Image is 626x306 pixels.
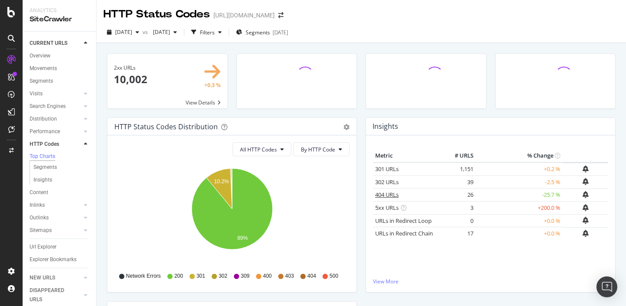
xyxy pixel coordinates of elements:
[375,178,399,186] a: 302 URLs
[441,162,476,176] td: 1,151
[30,273,81,282] a: NEW URLS
[273,29,288,36] div: [DATE]
[30,89,43,98] div: Visits
[30,14,89,24] div: SiteCrawler
[143,28,150,36] span: vs
[583,191,589,198] div: bell-plus
[30,127,81,136] a: Performance
[30,39,81,48] a: CURRENT URLS
[30,114,57,124] div: Distribution
[33,175,52,185] div: Insights
[33,163,57,172] div: Segments
[476,175,563,188] td: -2.5 %
[375,165,399,173] a: 301 URLs
[476,202,563,215] td: +200.0 %
[219,272,227,280] span: 302
[30,255,77,264] div: Explorer Bookmarks
[373,149,441,162] th: Metric
[150,28,170,36] span: 2025 Aug. 6th
[373,121,398,132] h4: Insights
[30,51,90,61] a: Overview
[30,273,55,282] div: NEW URLS
[30,153,55,160] div: Top Charts
[30,242,90,252] a: Url Explorer
[30,77,53,86] div: Segments
[30,114,81,124] a: Distribution
[30,188,48,197] div: Content
[30,255,90,264] a: Explorer Bookmarks
[476,214,563,227] td: +0.0 %
[30,127,60,136] div: Performance
[293,142,350,156] button: By HTTP Code
[30,77,90,86] a: Segments
[213,11,275,20] div: [URL][DOMAIN_NAME]
[174,272,183,280] span: 200
[115,28,132,36] span: 2025 Aug. 12th
[583,230,589,237] div: bell-plus
[441,227,476,240] td: 17
[30,89,81,98] a: Visits
[188,25,225,39] button: Filters
[33,175,90,185] a: Insights
[30,102,81,111] a: Search Engines
[30,140,81,149] a: HTTP Codes
[126,272,161,280] span: Network Errors
[278,12,283,18] div: arrow-right-arrow-left
[240,146,277,153] span: All HTTP Codes
[30,201,81,210] a: Inlinks
[246,29,270,36] span: Segments
[343,124,350,130] div: gear
[375,191,399,198] a: 404 URLs
[30,140,59,149] div: HTTP Codes
[285,272,294,280] span: 403
[441,149,476,162] th: # URLS
[375,217,432,225] a: URLs in Redirect Loop
[103,7,210,22] div: HTTP Status Codes
[150,25,180,39] button: [DATE]
[301,146,335,153] span: By HTTP Code
[30,64,57,73] div: Movements
[583,204,589,211] div: bell-plus
[441,188,476,202] td: 26
[241,272,250,280] span: 309
[441,202,476,215] td: 3
[476,188,563,202] td: -25.7 %
[30,213,81,222] a: Outlinks
[114,163,350,264] svg: A chart.
[375,204,399,212] a: 5xx URLs
[30,39,67,48] div: CURRENT URLS
[476,227,563,240] td: +0.0 %
[375,229,433,237] a: URLs in Redirect Chain
[30,7,89,14] div: Analytics
[30,213,49,222] div: Outlinks
[233,25,292,39] button: Segments[DATE]
[214,178,229,185] text: 10.2%
[30,242,57,252] div: Url Explorer
[237,235,248,241] text: 89%
[30,152,90,161] a: Top Charts
[476,149,563,162] th: % Change
[596,276,617,297] div: Open Intercom Messenger
[33,163,90,172] a: Segments
[233,142,291,156] button: All HTTP Codes
[30,286,73,304] div: DISAPPEARED URLS
[30,102,66,111] div: Search Engines
[30,51,50,61] div: Overview
[114,122,218,131] div: HTTP Status Codes Distribution
[330,272,338,280] span: 500
[30,64,90,73] a: Movements
[373,278,608,285] a: View More
[200,29,215,36] div: Filters
[583,165,589,172] div: bell-plus
[441,175,476,188] td: 39
[30,286,81,304] a: DISAPPEARED URLS
[441,214,476,227] td: 0
[307,272,316,280] span: 404
[196,272,205,280] span: 301
[30,226,52,235] div: Sitemaps
[103,25,143,39] button: [DATE]
[30,201,45,210] div: Inlinks
[583,217,589,224] div: bell-plus
[30,188,90,197] a: Content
